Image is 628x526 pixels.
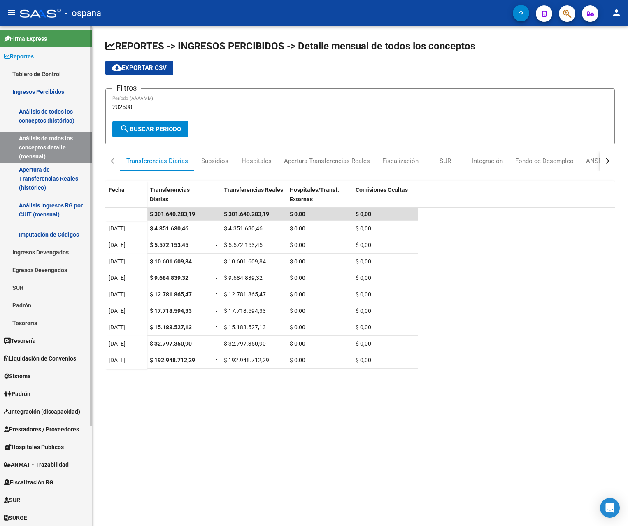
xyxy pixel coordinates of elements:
[150,324,192,330] span: $ 15.183.527,13
[356,357,371,363] span: $ 0,00
[356,275,371,281] span: $ 0,00
[356,211,371,217] span: $ 0,00
[290,324,305,330] span: $ 0,00
[224,307,266,314] span: $ 17.718.594,33
[150,186,190,202] span: Transferencias Diarias
[120,126,181,133] span: Buscar Período
[4,354,76,363] span: Liquidación de Convenios
[224,291,266,298] span: $ 12.781.865,47
[4,496,20,505] span: SUR
[112,63,122,72] mat-icon: cloud_download
[4,442,64,452] span: Hospitales Públicos
[382,156,419,165] div: Fiscalización
[472,156,503,165] div: Integración
[216,275,219,281] span: =
[4,407,80,416] span: Integración (discapacidad)
[150,340,192,347] span: $ 32.797.350,90
[216,291,219,298] span: =
[109,357,126,363] span: [DATE]
[150,258,192,265] span: $ 10.601.609,84
[290,291,305,298] span: $ 0,00
[290,307,305,314] span: $ 0,00
[216,307,219,314] span: =
[216,242,219,248] span: =
[515,156,574,165] div: Fondo de Desempleo
[224,211,269,217] span: $ 301.640.283,19
[290,357,305,363] span: $ 0,00
[7,8,16,18] mat-icon: menu
[201,156,228,165] div: Subsidios
[4,513,27,522] span: SURGE
[112,64,167,72] span: Exportar CSV
[112,82,141,94] h3: Filtros
[216,258,219,265] span: =
[105,61,173,75] button: Exportar CSV
[4,52,34,61] span: Reportes
[356,242,371,248] span: $ 0,00
[150,211,195,217] span: $ 301.640.283,19
[356,324,371,330] span: $ 0,00
[216,357,219,363] span: =
[216,340,219,347] span: =
[224,258,266,265] span: $ 10.601.609,84
[224,340,266,347] span: $ 32.797.350,90
[4,336,36,345] span: Tesorería
[290,242,305,248] span: $ 0,00
[356,340,371,347] span: $ 0,00
[109,258,126,265] span: [DATE]
[150,357,195,363] span: $ 192.948.712,29
[65,4,101,22] span: - ospana
[105,40,475,52] span: REPORTES -> INGRESOS PERCIBIDOS -> Detalle mensual de todos los conceptos
[224,275,263,281] span: $ 9.684.839,32
[126,156,188,165] div: Transferencias Diarias
[224,186,283,193] span: Transferencias Reales
[221,181,286,216] datatable-header-cell: Transferencias Reales
[290,186,339,202] span: Hospitales/Transf. Externas
[290,340,305,347] span: $ 0,00
[4,389,30,398] span: Padrón
[356,307,371,314] span: $ 0,00
[242,156,272,165] div: Hospitales
[356,258,371,265] span: $ 0,00
[109,340,126,347] span: [DATE]
[224,357,269,363] span: $ 192.948.712,29
[352,181,418,216] datatable-header-cell: Comisiones Ocultas
[284,156,370,165] div: Apertura Transferencias Reales
[150,275,188,281] span: $ 9.684.839,32
[150,291,192,298] span: $ 12.781.865,47
[216,324,219,330] span: =
[109,242,126,248] span: [DATE]
[150,307,192,314] span: $ 17.718.594,33
[4,372,31,381] span: Sistema
[109,225,126,232] span: [DATE]
[356,225,371,232] span: $ 0,00
[147,181,212,216] datatable-header-cell: Transferencias Diarias
[109,307,126,314] span: [DATE]
[150,225,188,232] span: $ 4.351.630,46
[109,291,126,298] span: [DATE]
[356,186,408,193] span: Comisiones Ocultas
[150,242,188,248] span: $ 5.572.153,45
[105,181,147,216] datatable-header-cell: Fecha
[109,324,126,330] span: [DATE]
[286,181,352,216] datatable-header-cell: Hospitales/Transf. Externas
[4,460,69,469] span: ANMAT - Trazabilidad
[290,258,305,265] span: $ 0,00
[356,291,371,298] span: $ 0,00
[109,275,126,281] span: [DATE]
[4,478,53,487] span: Fiscalización RG
[290,225,305,232] span: $ 0,00
[120,124,130,134] mat-icon: search
[224,242,263,248] span: $ 5.572.153,45
[440,156,451,165] div: SUR
[290,275,305,281] span: $ 0,00
[4,34,47,43] span: Firma Express
[224,324,266,330] span: $ 15.183.527,13
[4,425,79,434] span: Prestadores / Proveedores
[600,498,620,518] div: Open Intercom Messenger
[290,211,305,217] span: $ 0,00
[112,121,188,137] button: Buscar Período
[224,225,263,232] span: $ 4.351.630,46
[612,8,621,18] mat-icon: person
[109,186,125,193] span: Fecha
